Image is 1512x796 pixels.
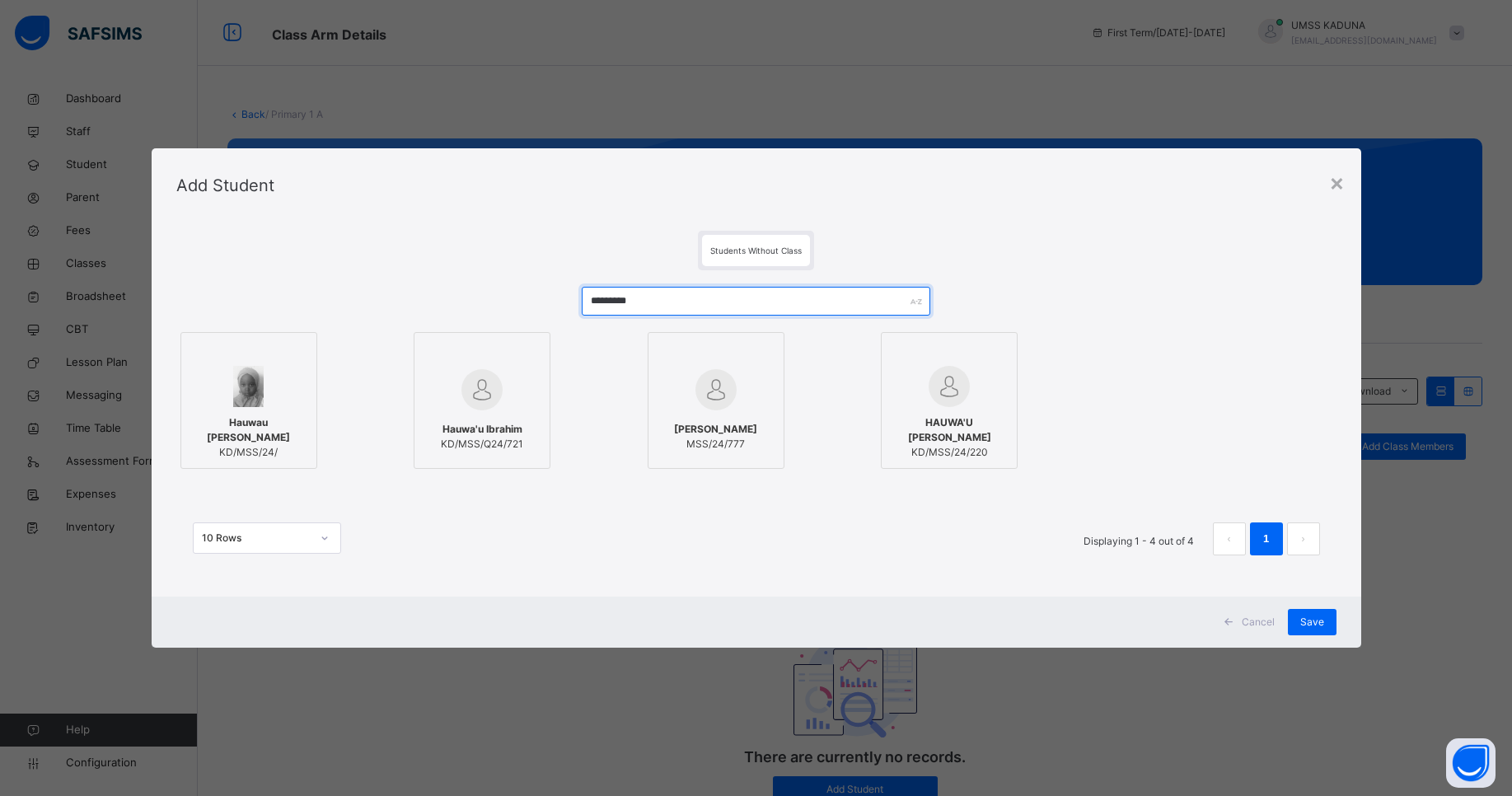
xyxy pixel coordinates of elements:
[233,366,264,407] img: KD_MSS_24_.png
[1258,528,1274,550] a: 1
[441,437,523,452] span: KD/MSS/Q24/721
[929,366,970,407] img: default.svg
[695,369,737,410] img: default.svg
[890,445,1009,460] span: KD/MSS/24/220
[1300,615,1324,630] span: Save
[1287,522,1320,555] li: 下一页
[1213,522,1246,555] button: prev page
[674,437,757,452] span: MSS/24/777
[441,422,523,437] span: Hauwa'u Ibrahim
[1287,522,1320,555] button: next page
[674,422,757,437] span: [PERSON_NAME]
[1329,165,1345,199] div: ×
[890,415,1009,445] span: HAUWA'U [PERSON_NAME]
[1071,522,1206,555] li: Displaying 1 - 4 out of 4
[1242,615,1275,630] span: Cancel
[176,176,274,195] span: Add Student
[202,531,311,545] div: 10 Rows
[710,246,802,255] span: Students Without Class
[461,369,503,410] img: default.svg
[1250,522,1283,555] li: 1
[190,445,308,460] span: KD/MSS/24/
[190,415,308,445] span: Hauwau [PERSON_NAME]
[1446,738,1496,788] button: Open asap
[1213,522,1246,555] li: 上一页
